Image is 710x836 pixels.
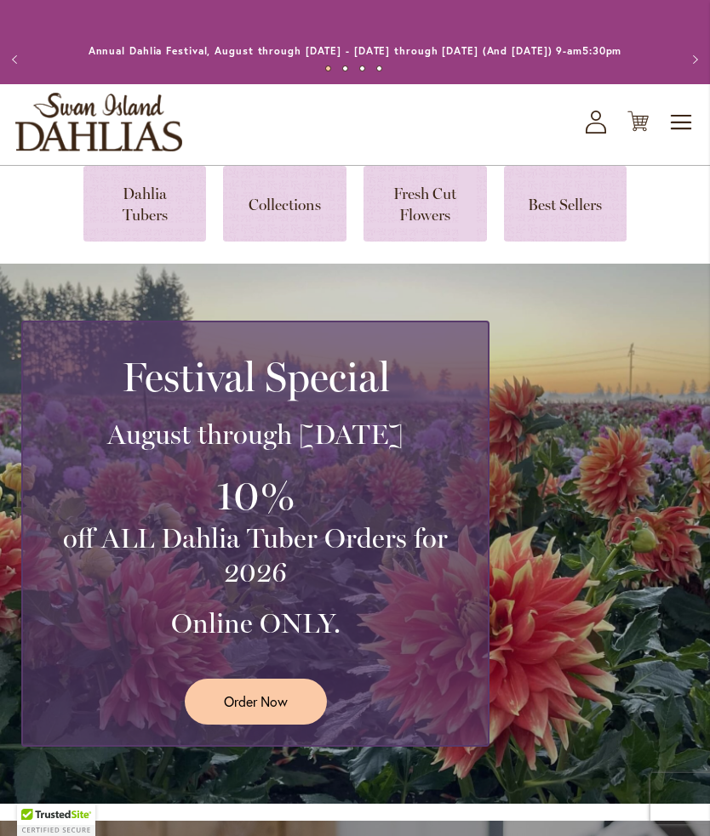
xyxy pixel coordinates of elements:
button: 2 of 4 [342,65,348,71]
a: Annual Dahlia Festival, August through [DATE] - [DATE] through [DATE] (And [DATE]) 9-am5:30pm [89,44,622,57]
h2: Festival Special [43,353,467,401]
a: Order Now [185,679,327,724]
h3: 10% [43,469,467,522]
button: 4 of 4 [376,65,382,71]
button: Next [676,43,710,77]
h3: Online ONLY. [43,606,467,640]
h3: off ALL Dahlia Tuber Orders for 2026 [43,521,467,589]
a: store logo [15,93,182,151]
button: 1 of 4 [325,65,331,71]
h3: August through [DATE] [43,418,467,452]
button: 3 of 4 [359,65,365,71]
span: Order Now [224,691,288,711]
